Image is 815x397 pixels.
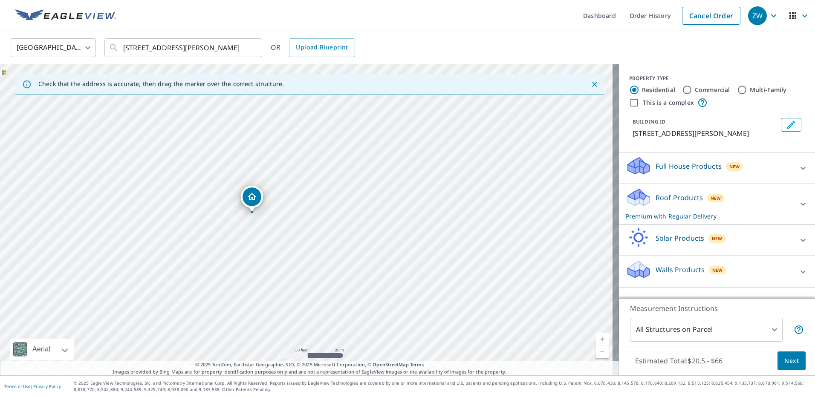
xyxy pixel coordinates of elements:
label: Multi-Family [750,86,787,94]
p: Estimated Total: $20.5 - $66 [628,351,729,370]
div: Full House ProductsNew [626,156,808,180]
span: New [711,195,721,201]
span: New [729,163,740,170]
label: This is a complex [643,98,694,107]
div: Solar ProductsNew [626,228,808,252]
div: Dropped pin, building 1, Residential property, 5 Witherby Ln Bella Vista, AR 72714 [241,186,263,212]
p: Measurement Instructions [630,303,804,314]
a: Upload Blueprint [289,38,355,57]
p: BUILDING ID [633,118,665,125]
a: Privacy Policy [33,383,61,389]
p: Premium with Regular Delivery [626,212,793,221]
div: Aerial [10,339,74,360]
div: OR [271,38,355,57]
a: Terms [410,361,424,368]
a: Terms of Use [4,383,31,389]
div: PROPERTY TYPE [629,75,805,82]
span: Your report will include each building or structure inside the parcel boundary. In some cases, du... [794,325,804,335]
a: OpenStreetMap [373,361,408,368]
p: Check that the address is accurate, then drag the marker over the correct structure. [38,80,284,88]
span: Upload Blueprint [296,42,348,53]
p: © 2025 Eagle View Technologies, Inc. and Pictometry International Corp. All Rights Reserved. Repo... [74,380,811,393]
p: [STREET_ADDRESS][PERSON_NAME] [633,128,777,138]
div: ZW [748,6,767,25]
button: Close [589,79,600,90]
span: New [712,267,723,273]
div: Walls ProductsNew [626,259,808,284]
button: Next [777,351,806,371]
label: Commercial [695,86,730,94]
a: Cancel Order [682,7,740,25]
button: Edit building 1 [781,118,801,132]
a: Current Level 19, Zoom In [596,333,609,345]
div: Roof ProductsNewPremium with Regular Delivery [626,187,808,221]
p: | [4,384,61,389]
div: [GEOGRAPHIC_DATA] [11,36,96,60]
span: © 2025 TomTom, Earthstar Geographics SIO, © 2025 Microsoft Corporation, © [195,361,424,368]
div: All Structures on Parcel [630,318,783,342]
p: Roof Products [656,193,703,203]
p: Full House Products [656,161,722,171]
input: Search by address or latitude-longitude [123,36,245,60]
span: New [712,235,723,242]
img: EV Logo [15,9,116,22]
div: Aerial [30,339,53,360]
span: Next [784,356,799,366]
p: Walls Products [656,265,705,275]
label: Residential [642,86,675,94]
p: Solar Products [656,233,704,243]
a: Current Level 19, Zoom Out [596,345,609,358]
